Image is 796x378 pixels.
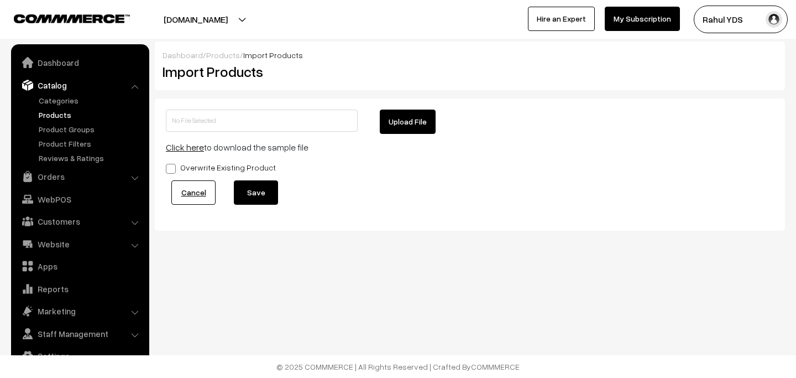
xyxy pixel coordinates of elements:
[243,50,303,60] span: Import Products
[36,109,145,121] a: Products
[14,346,145,366] a: Settings
[14,53,145,73] a: Dashboard
[380,110,436,134] button: Upload File
[171,180,216,205] a: Cancel
[36,123,145,135] a: Product Groups
[166,110,358,132] input: No File Selected
[471,362,520,371] a: COMMMERCE
[605,7,680,31] a: My Subscription
[166,162,276,173] label: Overwrite Existing Product
[14,301,145,321] a: Marketing
[14,189,145,209] a: WebPOS
[163,50,203,60] a: Dashboard
[234,180,278,205] button: Save
[14,234,145,254] a: Website
[36,152,145,164] a: Reviews & Ratings
[14,11,111,24] a: COMMMERCE
[163,49,777,61] div: / /
[14,211,145,231] a: Customers
[36,138,145,149] a: Product Filters
[14,324,145,344] a: Staff Management
[166,142,308,153] span: to download the sample file
[163,63,462,80] h2: Import Products
[694,6,788,33] button: Rahul YDS
[766,11,782,28] img: user
[14,256,145,276] a: Apps
[14,279,145,299] a: Reports
[36,95,145,106] a: Categories
[125,6,266,33] button: [DOMAIN_NAME]
[528,7,595,31] a: Hire an Expert
[14,14,130,23] img: COMMMERCE
[206,50,240,60] a: Products
[14,75,145,95] a: Catalog
[14,167,145,187] a: Orders
[166,142,204,153] a: Click here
